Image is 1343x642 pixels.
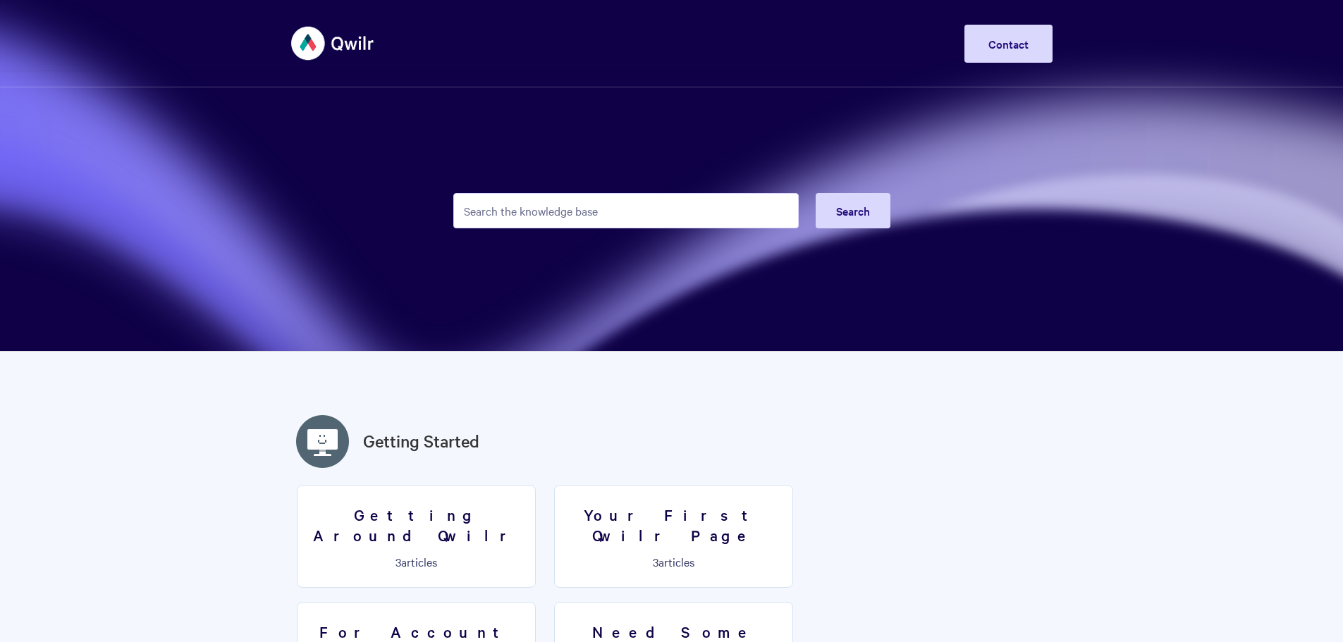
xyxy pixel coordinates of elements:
img: Qwilr Help Center [291,17,375,70]
h3: Your First Qwilr Page [563,505,784,545]
p: articles [306,555,527,568]
a: Getting Started [363,428,479,454]
a: Getting Around Qwilr 3articles [297,485,536,588]
a: Contact [964,25,1053,63]
button: Search [816,193,890,228]
span: 3 [395,554,401,569]
input: Search the knowledge base [453,193,799,228]
p: articles [563,555,784,568]
h3: Getting Around Qwilr [306,505,527,545]
span: 3 [653,554,658,569]
span: Search [836,203,870,218]
a: Your First Qwilr Page 3articles [554,485,793,588]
